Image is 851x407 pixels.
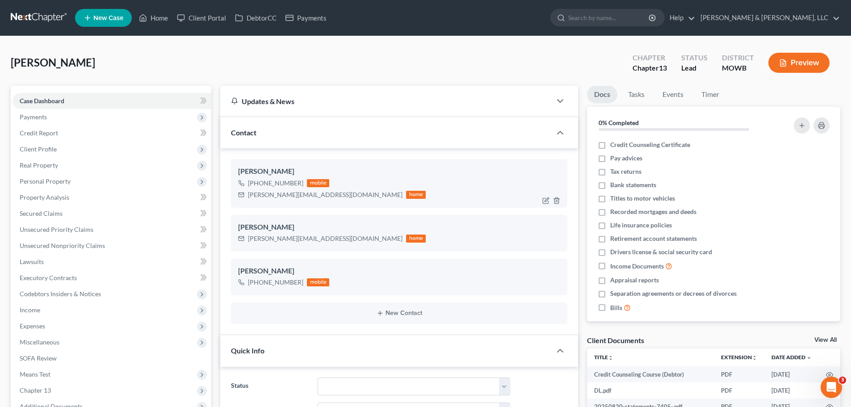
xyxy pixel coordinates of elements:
[610,276,659,285] span: Appraisal reports
[20,226,93,233] span: Unsecured Priority Claims
[752,355,757,361] i: unfold_more
[771,354,812,361] a: Date Added expand_more
[681,53,708,63] div: Status
[231,97,541,106] div: Updates & News
[621,86,652,103] a: Tasks
[610,303,622,312] span: Bills
[610,289,737,298] span: Separation agreements or decrees of divorces
[20,177,71,185] span: Personal Property
[238,266,560,277] div: [PERSON_NAME]
[681,63,708,73] div: Lead
[20,242,105,249] span: Unsecured Nonpriority Claims
[721,354,757,361] a: Extensionunfold_more
[248,278,303,287] div: [PHONE_NUMBER]
[134,10,172,26] a: Home
[764,382,819,399] td: [DATE]
[594,354,613,361] a: Titleunfold_more
[20,113,47,121] span: Payments
[172,10,231,26] a: Client Portal
[13,350,211,366] a: SOFA Review
[238,222,560,233] div: [PERSON_NAME]
[610,234,697,243] span: Retirement account statements
[238,166,560,177] div: [PERSON_NAME]
[406,191,426,199] div: home
[248,190,402,199] div: [PERSON_NAME][EMAIL_ADDRESS][DOMAIN_NAME]
[587,366,714,382] td: Credit Counseling Course (Debtor)
[610,207,696,216] span: Recorded mortgages and deeds
[13,238,211,254] a: Unsecured Nonpriority Claims
[821,377,842,398] iframe: Intercom live chat
[764,366,819,382] td: [DATE]
[768,53,830,73] button: Preview
[20,145,57,153] span: Client Profile
[608,355,613,361] i: unfold_more
[20,274,77,281] span: Executory Contracts
[694,86,726,103] a: Timer
[20,97,64,105] span: Case Dashboard
[610,262,664,271] span: Income Documents
[633,53,667,63] div: Chapter
[814,337,837,343] a: View All
[659,63,667,72] span: 13
[13,206,211,222] a: Secured Claims
[20,354,57,362] span: SOFA Review
[406,235,426,243] div: home
[610,180,656,189] span: Bank statements
[93,15,123,21] span: New Case
[722,63,754,73] div: MOWB
[655,86,691,103] a: Events
[610,248,712,256] span: Drivers license & social security card
[587,86,617,103] a: Docs
[665,10,695,26] a: Help
[20,338,59,346] span: Miscellaneous
[20,370,50,378] span: Means Test
[20,193,69,201] span: Property Analysis
[226,378,313,395] label: Status
[20,129,58,137] span: Credit Report
[20,290,101,298] span: Codebtors Insiders & Notices
[610,154,642,163] span: Pay advices
[587,382,714,399] td: DL.pdf
[307,179,329,187] div: mobile
[238,310,560,317] button: New Contact
[806,355,812,361] i: expand_more
[20,386,51,394] span: Chapter 13
[714,366,764,382] td: PDF
[13,189,211,206] a: Property Analysis
[839,377,846,384] span: 3
[20,322,45,330] span: Expenses
[722,53,754,63] div: District
[307,278,329,286] div: mobile
[568,9,650,26] input: Search by name...
[20,258,44,265] span: Lawsuits
[13,93,211,109] a: Case Dashboard
[20,306,40,314] span: Income
[231,10,281,26] a: DebtorCC
[610,221,672,230] span: Life insurance policies
[231,346,264,355] span: Quick Info
[248,234,402,243] div: [PERSON_NAME][EMAIL_ADDRESS][DOMAIN_NAME]
[696,10,840,26] a: [PERSON_NAME] & [PERSON_NAME], LLC
[587,336,644,345] div: Client Documents
[13,222,211,238] a: Unsecured Priority Claims
[633,63,667,73] div: Chapter
[610,194,675,203] span: Titles to motor vehicles
[13,254,211,270] a: Lawsuits
[13,125,211,141] a: Credit Report
[11,56,95,69] span: [PERSON_NAME]
[20,210,63,217] span: Secured Claims
[20,161,58,169] span: Real Property
[13,270,211,286] a: Executory Contracts
[248,179,303,188] div: [PHONE_NUMBER]
[610,167,641,176] span: Tax returns
[231,128,256,137] span: Contact
[599,119,639,126] strong: 0% Completed
[610,140,690,149] span: Credit Counseling Certificate
[281,10,331,26] a: Payments
[714,382,764,399] td: PDF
